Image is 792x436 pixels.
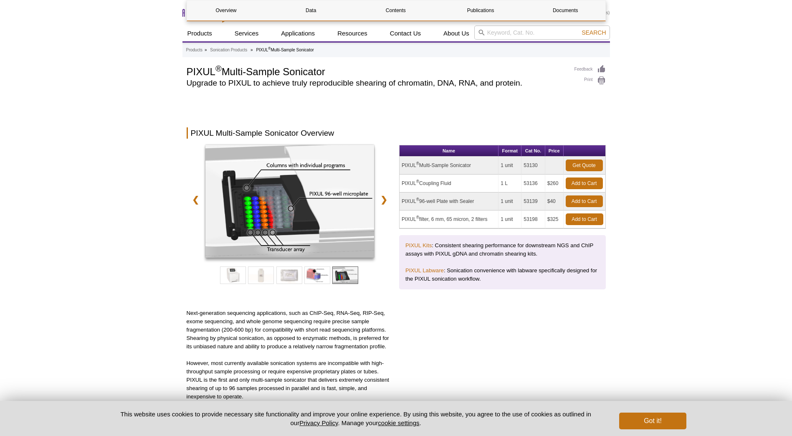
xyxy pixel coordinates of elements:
[566,160,603,171] a: Get Quote
[400,175,498,193] td: PIXUL Coupling Fluid
[574,65,606,74] a: Feedback
[210,46,247,54] a: Sonication Products
[256,48,314,52] li: PIXUL Multi-Sample Sonicator
[187,127,606,139] h2: PIXUL Multi-Sample Sonicator Overview
[187,79,566,87] h2: Upgrade to PIXUL to achieve truly reproducible shearing of chromatin, DNA, RNA, and protein.
[521,193,545,210] td: 53139
[521,175,545,193] td: 53136
[357,0,435,20] a: Contents
[106,410,606,427] p: This website uses cookies to provide necessary site functionality and improve your online experie...
[498,193,521,210] td: 1 unit
[187,65,566,77] h1: PIXUL Multi-Sample Sonicator
[400,157,498,175] td: PIXUL Multi-Sample Sonicator
[400,210,498,228] td: PIXUL filter, 6 mm, 65 micron, 2 filters
[521,210,545,228] td: 53198
[545,175,564,193] td: $260
[521,157,545,175] td: 53130
[416,215,419,220] sup: ®
[299,419,338,426] a: Privacy Policy
[375,190,393,209] a: ❯
[582,29,606,36] span: Search
[545,193,564,210] td: $40
[545,145,564,157] th: Price
[441,0,520,20] a: Publications
[230,25,264,41] a: Services
[276,25,320,41] a: Applications
[405,267,444,274] a: PIXUL Labware
[205,145,374,258] img: Sonicator Plate
[405,241,600,258] p: : Consistent shearing performance for downstream NGS and ChIP assays with PIXUL gDNA and chromati...
[215,64,222,73] sup: ®
[438,25,474,41] a: About Us
[498,210,521,228] td: 1 unit
[251,48,253,52] li: »
[545,210,564,228] td: $325
[405,242,432,248] a: PIXUL Kits
[399,309,606,425] iframe: PIXUL Multi-Sample Sonicator: Sample Preparation, Proteomics and Beyond
[574,76,606,85] a: Print
[498,145,521,157] th: Format
[566,213,603,225] a: Add to Cart
[205,48,207,52] li: »
[498,157,521,175] td: 1 unit
[182,25,217,41] a: Products
[187,190,205,209] a: ❮
[187,309,393,351] p: Next-generation sequencing applications, such as ChIP-Seq, RNA-Seq, RIP-Seq, exome sequencing, an...
[205,145,374,260] a: Sonicator Plate
[526,0,605,20] a: Documents
[566,195,603,207] a: Add to Cart
[385,25,426,41] a: Contact Us
[400,193,498,210] td: PIXUL 96-well Plate with Sealer
[764,408,784,428] iframe: Intercom live chat
[187,359,393,401] p: However, most currently available sonication systems are incompatible with high-throughput sample...
[268,46,271,51] sup: ®
[579,29,608,36] button: Search
[378,419,419,426] button: cookie settings
[474,25,610,40] input: Keyword, Cat. No.
[521,145,545,157] th: Cat No.
[416,179,419,184] sup: ®
[498,175,521,193] td: 1 L
[187,0,266,20] a: Overview
[416,161,419,166] sup: ®
[619,413,686,429] button: Got it!
[405,266,600,283] p: : Sonication convenience with labware specifically designed for the PIXUL sonication workflow.
[400,145,498,157] th: Name
[332,25,372,41] a: Resources
[186,46,202,54] a: Products
[272,0,350,20] a: Data
[416,197,419,202] sup: ®
[566,177,603,189] a: Add to Cart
